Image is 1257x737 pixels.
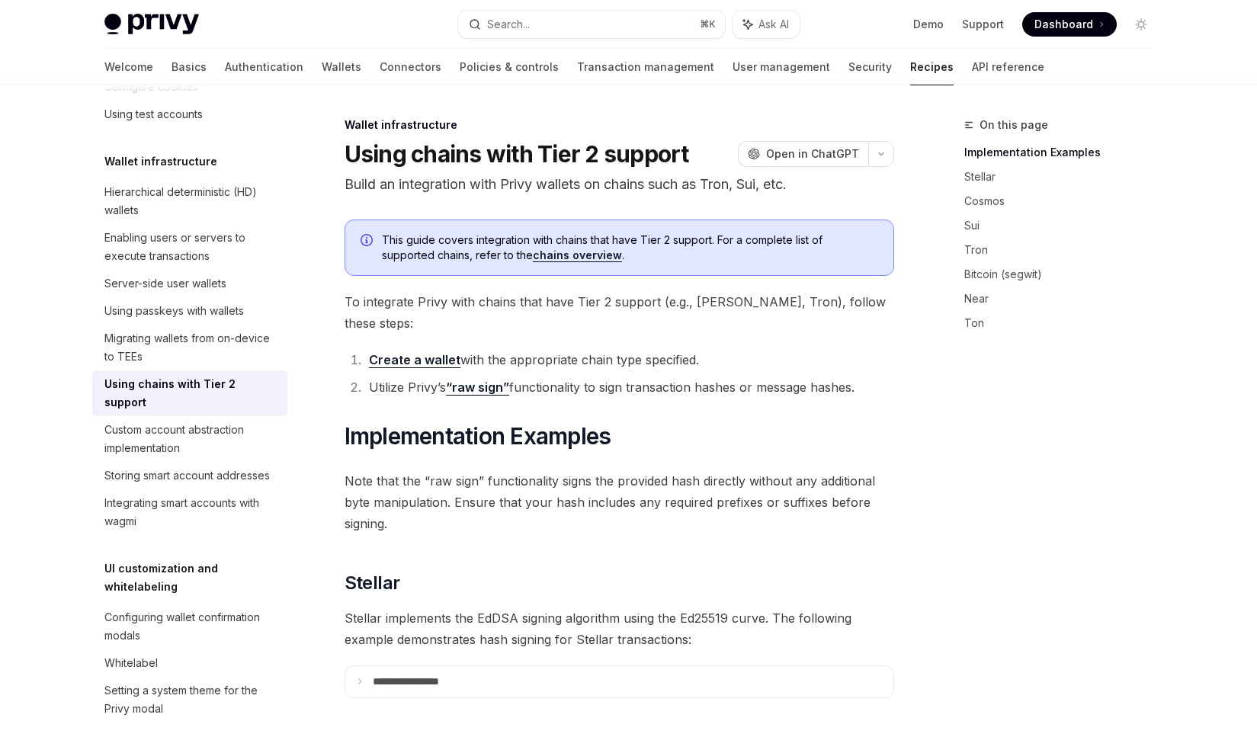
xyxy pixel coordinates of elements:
[172,49,207,85] a: Basics
[104,14,199,35] img: light logo
[364,349,894,370] li: with the appropriate chain type specified.
[345,422,611,450] span: Implementation Examples
[345,140,689,168] h1: Using chains with Tier 2 support
[972,49,1044,85] a: API reference
[458,11,725,38] button: Search...⌘K
[964,262,1166,287] a: Bitcoin (segwit)
[369,352,460,368] a: Create a wallet
[487,15,530,34] div: Search...
[104,302,244,320] div: Using passkeys with wallets
[964,311,1166,335] a: Ton
[1034,17,1093,32] span: Dashboard
[700,18,716,30] span: ⌘ K
[380,49,441,85] a: Connectors
[92,370,287,416] a: Using chains with Tier 2 support
[92,270,287,297] a: Server-side user wallets
[964,165,1166,189] a: Stellar
[1022,12,1117,37] a: Dashboard
[92,649,287,677] a: Whitelabel
[92,462,287,489] a: Storing smart account addresses
[964,213,1166,238] a: Sui
[345,571,400,595] span: Stellar
[980,116,1048,134] span: On this page
[962,17,1004,32] a: Support
[104,152,217,171] h5: Wallet infrastructure
[225,49,303,85] a: Authentication
[345,291,894,334] span: To integrate Privy with chains that have Tier 2 support (e.g., [PERSON_NAME], Tron), follow these...
[104,329,278,366] div: Migrating wallets from on-device to TEEs
[345,174,894,195] p: Build an integration with Privy wallets on chains such as Tron, Sui, etc.
[758,17,789,32] span: Ask AI
[92,297,287,325] a: Using passkeys with wallets
[738,141,868,167] button: Open in ChatGPT
[382,232,878,263] span: This guide covers integration with chains that have Tier 2 support. For a complete list of suppor...
[92,604,287,649] a: Configuring wallet confirmation modals
[322,49,361,85] a: Wallets
[361,234,376,249] svg: Info
[460,49,559,85] a: Policies & controls
[104,421,278,457] div: Custom account abstraction implementation
[92,224,287,270] a: Enabling users or servers to execute transactions
[848,49,892,85] a: Security
[92,416,287,462] a: Custom account abstraction implementation
[964,140,1166,165] a: Implementation Examples
[345,470,894,534] span: Note that the “raw sign” functionality signs the provided hash directly without any additional by...
[910,49,954,85] a: Recipes
[766,146,859,162] span: Open in ChatGPT
[104,183,278,219] div: Hierarchical deterministic (HD) wallets
[913,17,944,32] a: Demo
[345,117,894,133] div: Wallet infrastructure
[577,49,714,85] a: Transaction management
[104,654,158,672] div: Whitelabel
[104,274,226,293] div: Server-side user wallets
[104,375,278,412] div: Using chains with Tier 2 support
[104,49,153,85] a: Welcome
[92,489,287,535] a: Integrating smart accounts with wagmi
[104,494,278,530] div: Integrating smart accounts with wagmi
[364,377,894,398] li: Utilize Privy’s functionality to sign transaction hashes or message hashes.
[104,229,278,265] div: Enabling users or servers to execute transactions
[104,105,203,123] div: Using test accounts
[964,189,1166,213] a: Cosmos
[104,466,270,485] div: Storing smart account addresses
[446,380,509,396] a: “raw sign”
[92,178,287,224] a: Hierarchical deterministic (HD) wallets
[104,608,278,645] div: Configuring wallet confirmation modals
[733,49,830,85] a: User management
[733,11,800,38] button: Ask AI
[964,287,1166,311] a: Near
[92,677,287,723] a: Setting a system theme for the Privy modal
[1129,12,1153,37] button: Toggle dark mode
[345,607,894,650] span: Stellar implements the EdDSA signing algorithm using the Ed25519 curve. The following example dem...
[533,248,622,262] a: chains overview
[964,238,1166,262] a: Tron
[92,101,287,128] a: Using test accounts
[104,559,287,596] h5: UI customization and whitelabeling
[92,325,287,370] a: Migrating wallets from on-device to TEEs
[104,681,278,718] div: Setting a system theme for the Privy modal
